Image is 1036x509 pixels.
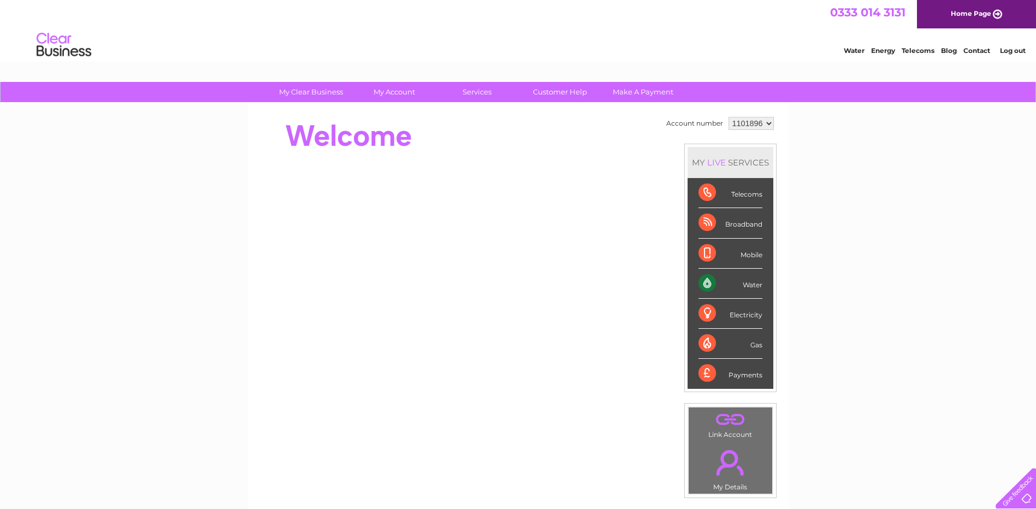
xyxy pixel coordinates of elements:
[688,147,773,178] div: MY SERVICES
[698,239,762,269] div: Mobile
[705,157,728,168] div: LIVE
[432,82,522,102] a: Services
[266,82,356,102] a: My Clear Business
[515,82,605,102] a: Customer Help
[691,443,769,482] a: .
[36,28,92,62] img: logo.png
[941,46,957,55] a: Blog
[963,46,990,55] a: Contact
[598,82,688,102] a: Make A Payment
[830,5,905,19] a: 0333 014 3131
[698,208,762,238] div: Broadband
[698,269,762,299] div: Water
[698,299,762,329] div: Electricity
[698,359,762,388] div: Payments
[688,407,773,441] td: Link Account
[698,329,762,359] div: Gas
[698,178,762,208] div: Telecoms
[664,114,726,133] td: Account number
[902,46,934,55] a: Telecoms
[1000,46,1026,55] a: Log out
[688,441,773,494] td: My Details
[844,46,865,55] a: Water
[261,6,777,53] div: Clear Business is a trading name of Verastar Limited (registered in [GEOGRAPHIC_DATA] No. 3667643...
[871,46,895,55] a: Energy
[691,410,769,429] a: .
[349,82,439,102] a: My Account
